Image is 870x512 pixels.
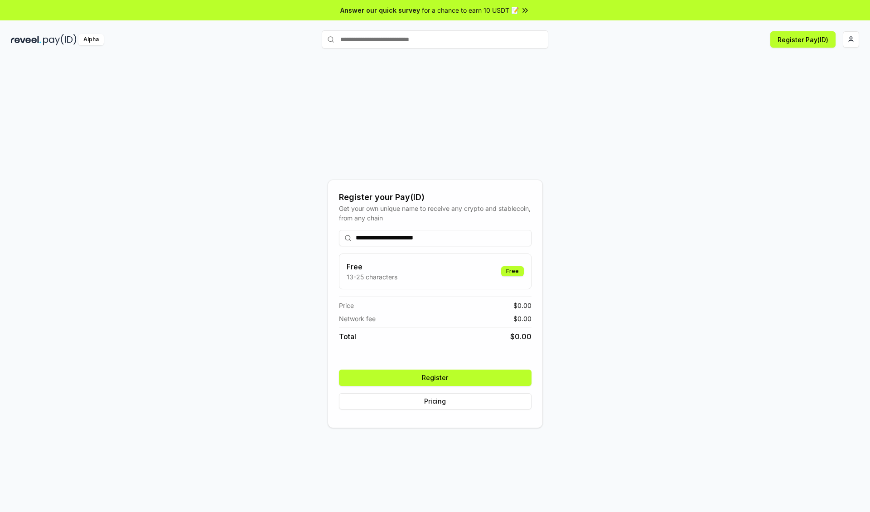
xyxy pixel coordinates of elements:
[501,266,524,276] div: Free
[339,370,532,386] button: Register
[11,34,41,45] img: reveel_dark
[339,191,532,204] div: Register your Pay(ID)
[510,331,532,342] span: $ 0.00
[513,314,532,323] span: $ 0.00
[339,314,376,323] span: Network fee
[339,331,356,342] span: Total
[347,261,397,272] h3: Free
[43,34,77,45] img: pay_id
[339,393,532,410] button: Pricing
[422,5,519,15] span: for a chance to earn 10 USDT 📝
[347,272,397,282] p: 13-25 characters
[770,31,836,48] button: Register Pay(ID)
[340,5,420,15] span: Answer our quick survey
[513,301,532,310] span: $ 0.00
[78,34,104,45] div: Alpha
[339,204,532,223] div: Get your own unique name to receive any crypto and stablecoin, from any chain
[339,301,354,310] span: Price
